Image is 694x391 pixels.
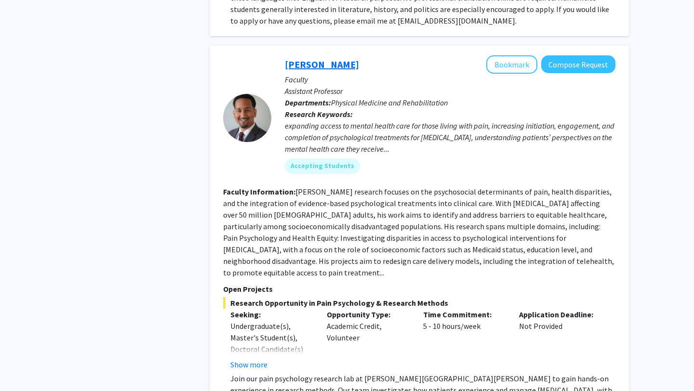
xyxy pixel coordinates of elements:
div: 5 - 10 hours/week [416,309,512,370]
p: Assistant Professor [285,85,615,97]
iframe: Chat [7,348,41,384]
p: Seeking: [230,309,312,320]
p: Application Deadline: [519,309,601,320]
fg-read-more: [PERSON_NAME] research focuses on the psychosocial determinants of pain, health disparities, and ... [223,187,614,277]
p: Open Projects [223,283,615,295]
button: Add Fenan Rassu to Bookmarks [486,55,537,74]
span: Research Opportunity in Pain Psychology & Research Methods [223,297,615,309]
button: Show more [230,359,267,370]
mat-chip: Accepting Students [285,158,360,174]
div: Academic Credit, Volunteer [320,309,416,370]
p: Time Commitment: [423,309,505,320]
span: Physical Medicine and Rehabilitation [331,98,448,107]
p: Opportunity Type: [327,309,409,320]
p: Faculty [285,74,615,85]
a: [PERSON_NAME] [285,58,359,70]
div: Not Provided [512,309,608,370]
b: Departments: [285,98,331,107]
button: Compose Request to Fenan Rassu [541,55,615,73]
div: expanding access to mental health care for those living with pain, increasing initiation, engagem... [285,120,615,155]
b: Faculty Information: [223,187,295,196]
b: Research Keywords: [285,109,353,119]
